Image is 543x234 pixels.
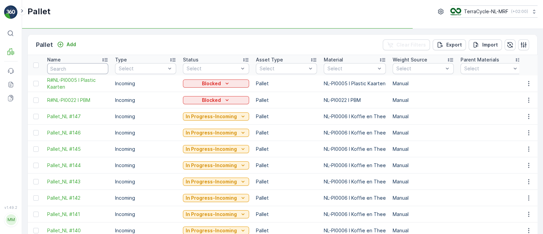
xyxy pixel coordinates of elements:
[183,194,249,202] button: In Progress-Incoming
[186,211,237,218] p: In Progress-Incoming
[112,190,180,206] td: Incoming
[389,157,457,174] td: Manual
[33,212,39,217] div: Toggle Row Selected
[33,97,39,103] div: Toggle Row Selected
[54,40,79,49] button: Add
[47,129,108,136] a: Pallet_NL #146
[320,75,389,92] td: NL-PI0005 I Plastic Kaarten
[389,190,457,206] td: Manual
[202,97,221,104] p: Blocked
[47,56,61,63] p: Name
[112,92,180,108] td: Incoming
[47,211,108,218] a: Pallet_NL #141
[112,125,180,141] td: Incoming
[469,39,502,50] button: Import
[393,56,427,63] p: Weight Source
[320,125,389,141] td: NL-PI0006 I Koffie en Thee
[186,227,237,234] p: In Progress-Incoming
[389,125,457,141] td: Manual
[33,114,39,119] div: Toggle Row Selected
[324,56,343,63] p: Material
[47,195,108,201] a: Pallet_NL #142
[47,227,108,234] a: Pallet_NL #140
[389,108,457,125] td: Manual
[446,41,462,48] p: Export
[112,108,180,125] td: Incoming
[183,178,249,186] button: In Progress-Incoming
[4,211,18,229] button: MM
[256,56,283,63] p: Asset Type
[47,146,108,152] a: Pallet_NL #145
[450,5,538,18] button: TerraCycle-NL-MRF(+02:00)
[252,157,320,174] td: Pallet
[461,56,499,63] p: Parent Materials
[511,9,528,14] p: ( +02:00 )
[186,178,237,185] p: In Progress-Incoming
[252,92,320,108] td: Pallet
[4,5,18,19] img: logo
[327,65,375,72] p: Select
[33,195,39,201] div: Toggle Row Selected
[47,162,108,169] a: Pallet_NL #144
[433,39,466,50] button: Export
[115,56,127,63] p: Type
[112,174,180,190] td: Incoming
[183,96,249,104] button: Blocked
[383,39,430,50] button: Clear Filters
[33,179,39,184] div: Toggle Row Selected
[186,195,237,201] p: In Progress-Incoming
[112,75,180,92] td: Incoming
[183,56,199,63] p: Status
[4,205,18,210] span: v 1.49.2
[33,146,39,152] div: Toggle Row Selected
[252,108,320,125] td: Pallet
[183,145,249,153] button: In Progress-Incoming
[320,174,389,190] td: NL-PI0006 I Koffie en Thee
[47,97,108,104] a: R#NL-PI0022 I PBM
[112,141,180,157] td: Incoming
[252,206,320,222] td: Pallet
[112,206,180,222] td: Incoming
[320,157,389,174] td: NL-PI0006 I Koffie en Thee
[389,174,457,190] td: Manual
[450,8,461,15] img: TC_v739CUj.png
[186,162,237,169] p: In Progress-Incoming
[183,161,249,169] button: In Progress-Incoming
[389,206,457,222] td: Manual
[187,65,239,72] p: Select
[252,75,320,92] td: Pallet
[389,92,457,108] td: Manual
[119,65,166,72] p: Select
[320,141,389,157] td: NL-PI0006 I Koffie en Thee
[183,79,249,88] button: Blocked
[186,113,237,120] p: In Progress-Incoming
[47,178,108,185] a: Pallet_NL #143
[252,141,320,157] td: Pallet
[320,190,389,206] td: NL-PI0006 I Koffie en Thee
[36,40,53,50] p: Pallet
[464,65,511,72] p: Select
[47,77,108,90] a: R#NL-PI0005 I Plastic Kaarten
[33,130,39,136] div: Toggle Row Selected
[183,210,249,218] button: In Progress-Incoming
[252,190,320,206] td: Pallet
[482,41,498,48] p: Import
[396,65,443,72] p: Select
[464,8,508,15] p: TerraCycle-NL-MRF
[389,75,457,92] td: Manual
[186,146,237,152] p: In Progress-Incoming
[320,108,389,125] td: NL-PI0006 I Koffie en Thee
[112,157,180,174] td: Incoming
[47,113,108,120] a: Pallet_NL #147
[252,125,320,141] td: Pallet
